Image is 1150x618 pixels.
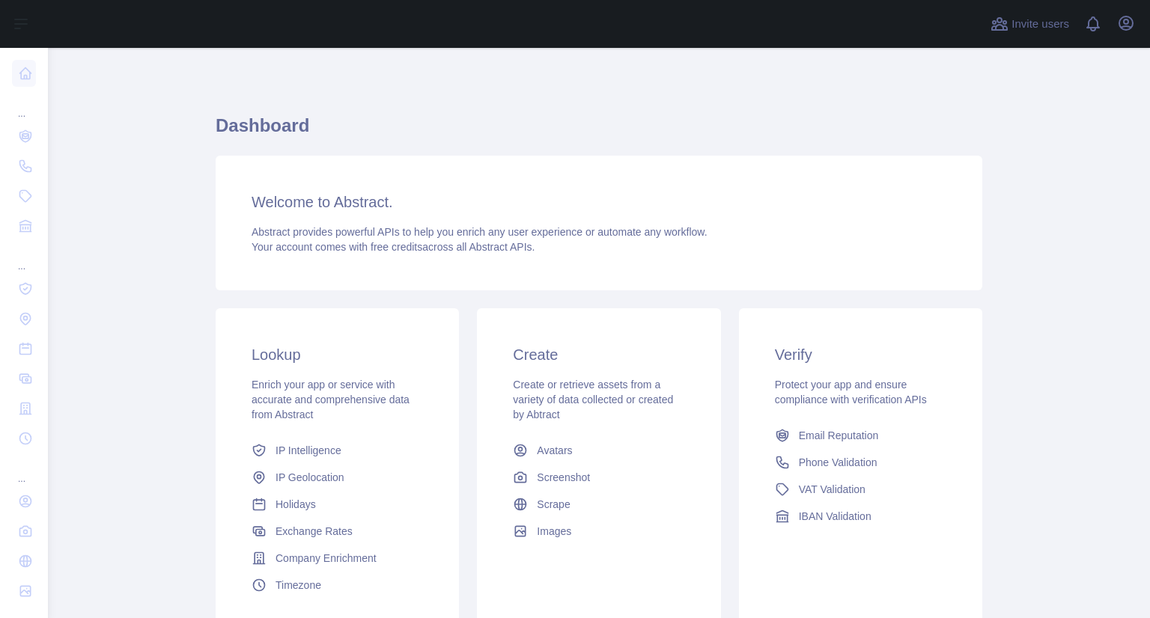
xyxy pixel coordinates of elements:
a: VAT Validation [769,476,952,503]
span: IP Geolocation [276,470,344,485]
span: Enrich your app or service with accurate and comprehensive data from Abstract [252,379,410,420]
span: IBAN Validation [799,509,871,524]
a: Timezone [246,572,429,599]
a: Email Reputation [769,422,952,449]
span: Images [537,524,571,539]
a: Screenshot [507,464,690,491]
a: Scrape [507,491,690,518]
a: Images [507,518,690,545]
a: Phone Validation [769,449,952,476]
span: free credits [371,241,422,253]
a: Company Enrichment [246,545,429,572]
h3: Verify [775,344,946,365]
h3: Lookup [252,344,423,365]
div: ... [12,455,36,485]
a: IP Intelligence [246,437,429,464]
span: VAT Validation [799,482,865,497]
span: Create or retrieve assets from a variety of data collected or created by Abtract [513,379,673,420]
a: IBAN Validation [769,503,952,530]
span: Company Enrichment [276,551,377,566]
h3: Create [513,344,684,365]
span: Your account comes with across all Abstract APIs. [252,241,535,253]
span: IP Intelligence [276,443,341,458]
button: Invite users [988,12,1072,36]
span: Holidays [276,497,316,512]
span: Invite users [1011,16,1069,33]
span: Protect your app and ensure compliance with verification APIs [775,379,927,406]
span: Scrape [537,497,570,512]
a: IP Geolocation [246,464,429,491]
span: Timezone [276,578,321,593]
a: Avatars [507,437,690,464]
a: Holidays [246,491,429,518]
div: ... [12,242,36,272]
h1: Dashboard [216,114,982,150]
a: Exchange Rates [246,518,429,545]
span: Abstract provides powerful APIs to help you enrich any user experience or automate any workflow. [252,226,708,238]
span: Exchange Rates [276,524,353,539]
span: Email Reputation [799,428,879,443]
h3: Welcome to Abstract. [252,192,946,212]
span: Avatars [537,443,572,458]
span: Phone Validation [799,455,877,470]
span: Screenshot [537,470,590,485]
div: ... [12,90,36,120]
